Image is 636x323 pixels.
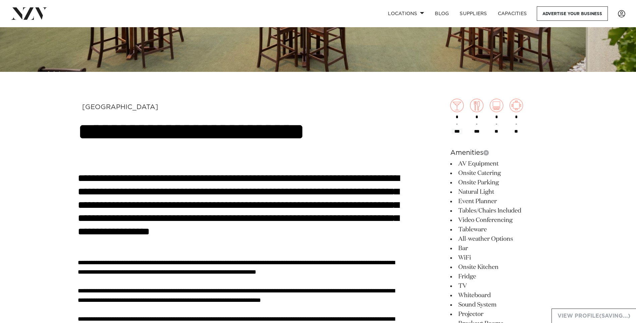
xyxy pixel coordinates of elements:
li: Fridge [450,272,560,281]
li: TV [450,281,560,291]
div: [GEOGRAPHIC_DATA] [82,104,234,110]
a: Advertise your business [537,6,608,21]
div: - [490,99,503,134]
li: Sound System [450,300,560,310]
li: Onsite Parking [450,178,560,187]
a: SUPPLIERS [454,6,492,21]
a: Capacities [493,6,532,21]
li: Onsite Catering [450,169,560,178]
div: - [510,99,523,134]
h6: Amenities [450,148,560,158]
img: theatre.png [490,99,503,112]
li: Event Planner [450,197,560,206]
img: nzv-logo.png [11,7,47,19]
li: Natural Light [450,187,560,197]
li: Whiteboard [450,291,560,300]
li: Bar [450,244,560,253]
a: Locations [383,6,429,21]
li: All-weather Options [450,234,560,244]
img: dining.png [470,99,483,112]
li: Projector [450,310,560,319]
li: Onsite Kitchen [450,263,560,272]
a: BLOG [429,6,454,21]
img: meeting.png [510,99,523,112]
li: WiFi [450,253,560,263]
div: - [470,99,483,134]
li: Video Conferencing [450,216,560,225]
img: cocktail.png [450,99,464,112]
li: AV Equipment [450,159,560,169]
li: Tables/Chairs Included [450,206,560,216]
li: Tableware [450,225,560,234]
div: - [450,99,464,134]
